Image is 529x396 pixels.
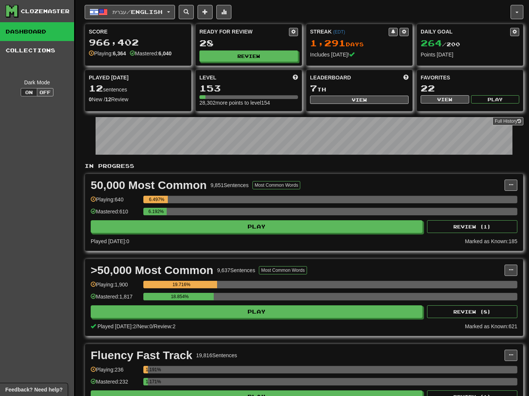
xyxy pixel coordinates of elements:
[427,305,517,318] button: Review (8)
[310,83,317,93] span: 7
[89,38,187,47] div: 966,402
[89,74,129,81] span: Played [DATE]
[199,84,298,93] div: 153
[91,281,140,293] div: Playing: 1,900
[89,96,187,103] div: New / Review
[146,378,147,385] div: 1.171%
[91,305,423,318] button: Play
[310,38,409,48] div: Day s
[199,28,289,35] div: Ready for Review
[403,74,409,81] span: This week in points, UTC
[5,386,62,393] span: Open feedback widget
[105,96,111,102] strong: 12
[91,208,140,220] div: Mastered: 610
[112,9,163,15] span: עברית / English
[146,366,148,373] div: 1.191%
[21,88,37,96] button: On
[146,293,214,300] div: 18.854%
[333,29,345,35] a: (EDT)
[91,366,140,378] div: Playing: 236
[199,74,216,81] span: Level
[310,38,346,48] span: 1,291
[310,51,409,58] div: Includes [DATE]!
[196,352,237,359] div: 19,816 Sentences
[421,95,469,104] button: View
[91,220,423,233] button: Play
[89,83,103,93] span: 12
[91,238,129,244] span: Played [DATE]: 0
[91,378,140,390] div: Mastered: 232
[179,5,194,19] button: Search sentences
[421,84,519,93] div: 22
[146,208,166,215] div: 6.192%
[198,5,213,19] button: Add sentence to collection
[91,196,140,208] div: Playing: 640
[217,267,255,274] div: 9,637 Sentences
[421,74,519,81] div: Favorites
[465,323,517,330] div: Marked as Known: 621
[37,88,53,96] button: Off
[216,5,231,19] button: More stats
[199,50,298,62] button: Review
[421,28,510,36] div: Daily Goal
[310,96,409,104] button: View
[91,180,207,191] div: 50,000 Most Common
[152,323,154,329] span: /
[493,117,523,125] a: Full History
[146,196,167,203] div: 6.497%
[465,238,517,245] div: Marked as Known: 185
[136,323,137,329] span: /
[146,281,217,288] div: 19.716%
[85,5,175,19] button: עברית/English
[158,50,172,56] strong: 6,040
[91,265,213,276] div: >50,000 Most Common
[199,99,298,107] div: 28,302 more points to level 154
[154,323,176,329] span: Review: 2
[89,84,187,93] div: sentences
[137,323,152,329] span: New: 0
[199,38,298,48] div: 28
[421,51,519,58] div: Points [DATE]
[471,95,520,104] button: Play
[310,28,389,35] div: Streak
[21,8,70,15] div: Clozemaster
[113,50,126,56] strong: 6,364
[97,323,136,329] span: Played [DATE]: 2
[89,50,126,57] div: Playing:
[310,74,351,81] span: Leaderboard
[421,38,442,48] span: 264
[130,50,172,57] div: Mastered:
[91,293,140,305] div: Mastered: 1,817
[310,84,409,93] div: th
[252,181,301,189] button: Most Common Words
[6,79,68,86] div: Dark Mode
[91,350,192,361] div: Fluency Fast Track
[89,96,92,102] strong: 0
[293,74,298,81] span: Score more points to level up
[421,41,460,47] span: / 200
[427,220,517,233] button: Review (1)
[210,181,248,189] div: 9,851 Sentences
[85,162,523,170] p: In Progress
[259,266,307,274] button: Most Common Words
[89,28,187,35] div: Score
